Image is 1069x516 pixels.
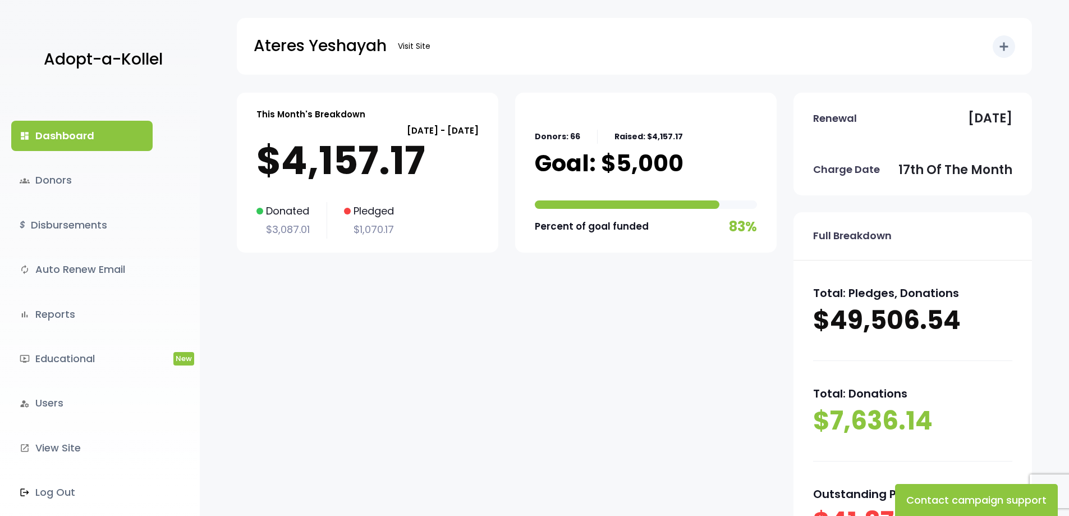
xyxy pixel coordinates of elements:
p: Goal: $5,000 [535,149,683,177]
p: Adopt-a-Kollel [44,45,163,74]
p: This Month's Breakdown [256,107,365,122]
p: $4,157.17 [256,138,479,183]
i: ondemand_video [20,354,30,364]
p: [DATE] [968,107,1012,130]
a: ondemand_videoEducationalNew [11,344,153,374]
p: Raised: $4,157.17 [614,130,683,144]
p: Outstanding Pledges [813,484,1012,504]
p: Total: Donations [813,383,1012,404]
i: dashboard [20,131,30,141]
a: groupsDonors [11,165,153,195]
p: $49,506.54 [813,303,1012,338]
a: bar_chartReports [11,299,153,330]
p: Donated [256,202,310,220]
a: dashboardDashboard [11,121,153,151]
p: Full Breakdown [813,227,892,245]
p: $1,070.17 [344,221,394,239]
a: launchView Site [11,433,153,463]
a: manage_accountsUsers [11,388,153,418]
span: groups [20,176,30,186]
p: Charge Date [813,161,880,179]
a: autorenewAuto Renew Email [11,254,153,285]
a: Adopt-a-Kollel [38,33,163,87]
p: Pledged [344,202,394,220]
a: Visit Site [392,35,436,57]
a: Log Out [11,477,153,508]
button: Contact campaign support [895,484,1058,516]
i: $ [20,217,25,234]
p: Percent of goal funded [535,218,649,235]
p: Total: Pledges, Donations [813,283,1012,303]
p: Ateres Yeshayah [254,32,387,60]
button: add [993,35,1015,58]
i: autorenew [20,264,30,275]
i: add [997,40,1011,53]
i: manage_accounts [20,399,30,409]
p: $7,636.14 [813,404,1012,439]
p: [DATE] - [DATE] [256,123,479,138]
p: Donors: 66 [535,130,580,144]
p: Renewal [813,109,857,127]
a: $Disbursements [11,210,153,240]
p: 17th of the month [898,159,1012,181]
i: bar_chart [20,309,30,319]
i: launch [20,443,30,453]
p: $3,087.01 [256,221,310,239]
p: 83% [729,214,757,239]
span: New [173,352,194,365]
